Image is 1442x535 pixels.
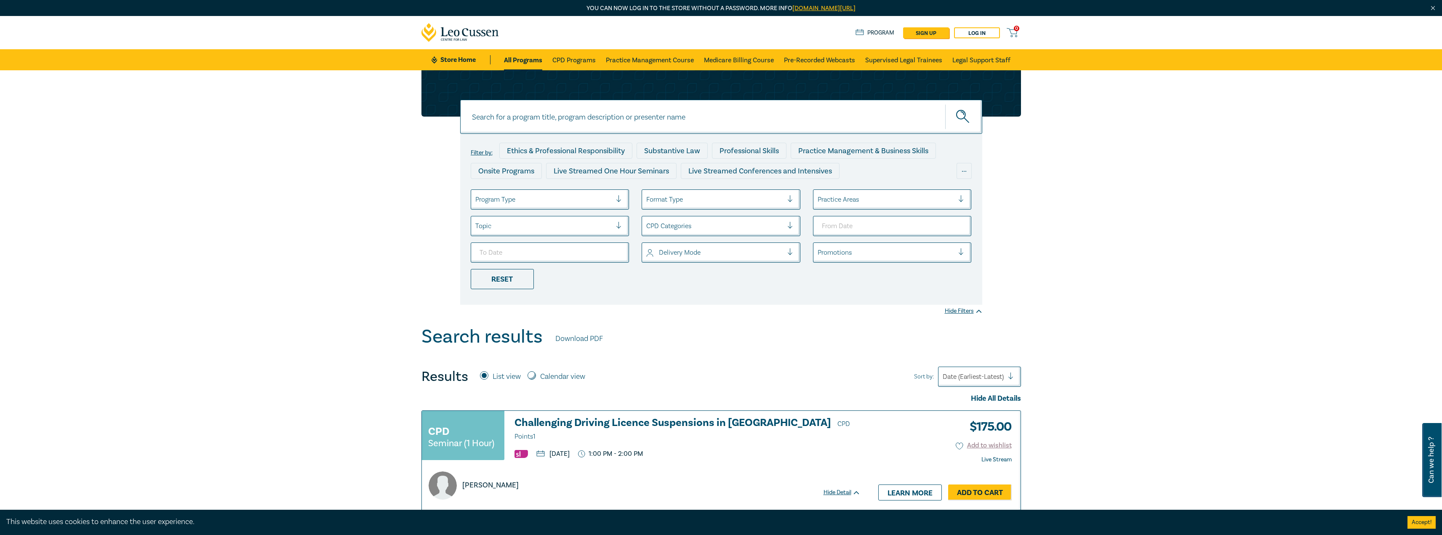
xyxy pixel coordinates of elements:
[903,27,949,38] a: sign up
[475,195,477,204] input: select
[428,424,449,439] h3: CPD
[981,456,1012,463] strong: Live Stream
[499,143,632,159] div: Ethics & Professional Responsibility
[514,417,861,442] h3: Challenging Driving Licence Suspensions in [GEOGRAPHIC_DATA]
[948,484,1012,500] a: Add to Cart
[421,393,1021,404] div: Hide All Details
[421,326,543,348] h1: Search results
[429,471,457,500] img: A8UdDugLQf5CAAAAJXRFWHRkYXRlOmNyZWF0ZQAyMDIxLTA5LTMwVDA5OjEwOjA0KzAwOjAwJDk1UAAAACV0RVh0ZGF0ZTptb...
[856,28,895,37] a: Program
[493,371,521,382] label: List view
[712,143,786,159] div: Professional Skills
[818,248,819,257] input: select
[421,4,1021,13] p: You can now log in to the store without a password. More info
[6,516,1395,527] div: This website uses cookies to enhance the user experience.
[956,441,1012,450] button: Add to wishlist
[784,49,855,70] a: Pre-Recorded Webcasts
[709,183,802,199] div: 10 CPD Point Packages
[1427,428,1435,492] span: Can we help ?
[471,242,629,263] input: To Date
[646,248,648,257] input: select
[646,221,648,231] input: select
[578,450,643,458] p: 1:00 PM - 2:00 PM
[1429,5,1437,12] img: Close
[957,163,972,179] div: ...
[432,55,490,64] a: Store Home
[471,183,604,199] div: Live Streamed Practical Workshops
[914,372,934,381] span: Sort by:
[704,49,774,70] a: Medicare Billing Course
[791,143,936,159] div: Practice Management & Business Skills
[1014,26,1019,31] span: 0
[552,49,596,70] a: CPD Programs
[608,183,705,199] div: Pre-Recorded Webcasts
[813,216,972,236] input: From Date
[1407,516,1436,529] button: Accept cookies
[681,163,840,179] div: Live Streamed Conferences and Intensives
[824,488,870,497] div: Hide Detail
[865,49,942,70] a: Supervised Legal Trainees
[475,221,477,231] input: select
[514,450,528,458] img: Substantive Law
[471,269,534,289] div: Reset
[945,307,982,315] div: Hide Filters
[471,149,493,156] label: Filter by:
[943,372,944,381] input: Sort by
[536,450,570,457] p: [DATE]
[555,333,603,344] a: Download PDF
[421,368,468,385] h4: Results
[952,49,1010,70] a: Legal Support Staff
[646,195,648,204] input: select
[818,195,819,204] input: select
[514,417,861,442] a: Challenging Driving Licence Suspensions in [GEOGRAPHIC_DATA] CPD Points1
[462,480,519,491] p: [PERSON_NAME]
[428,439,494,447] small: Seminar (1 Hour)
[540,371,585,382] label: Calendar view
[637,143,708,159] div: Substantive Law
[460,100,982,134] input: Search for a program title, program description or presenter name
[471,163,542,179] div: Onsite Programs
[878,484,942,500] a: Learn more
[963,417,1012,437] h3: $ 175.00
[606,49,694,70] a: Practice Management Course
[806,183,883,199] div: National Programs
[792,4,856,12] a: [DOMAIN_NAME][URL]
[954,27,1000,38] a: Log in
[504,49,542,70] a: All Programs
[546,163,677,179] div: Live Streamed One Hour Seminars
